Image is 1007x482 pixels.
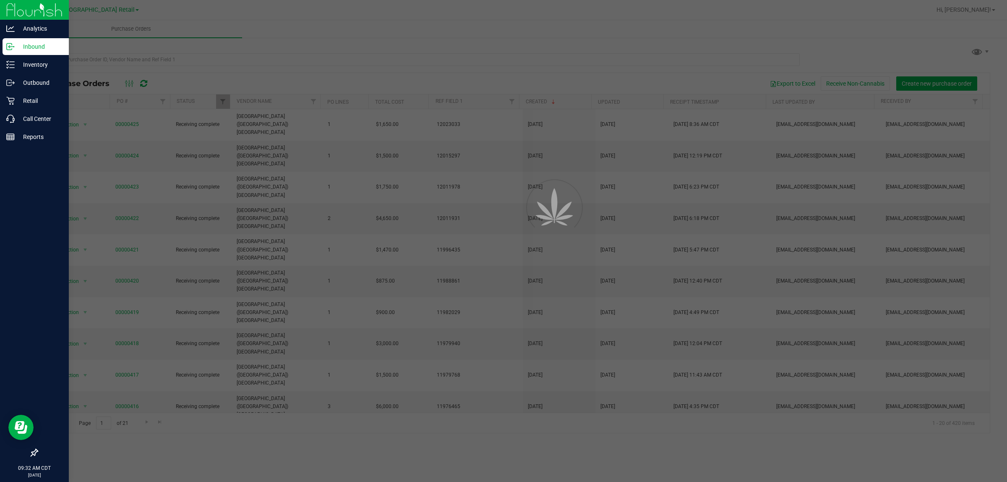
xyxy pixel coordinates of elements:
p: Inbound [15,42,65,52]
iframe: Resource center [8,415,34,440]
inline-svg: Inbound [6,42,15,51]
p: Reports [15,132,65,142]
p: Outbound [15,78,65,88]
inline-svg: Call Center [6,115,15,123]
inline-svg: Analytics [6,24,15,33]
p: Retail [15,96,65,106]
inline-svg: Retail [6,97,15,105]
p: Call Center [15,114,65,124]
inline-svg: Outbound [6,79,15,87]
inline-svg: Inventory [6,60,15,69]
p: [DATE] [4,472,65,478]
p: 09:32 AM CDT [4,464,65,472]
p: Inventory [15,60,65,70]
p: Analytics [15,24,65,34]
inline-svg: Reports [6,133,15,141]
